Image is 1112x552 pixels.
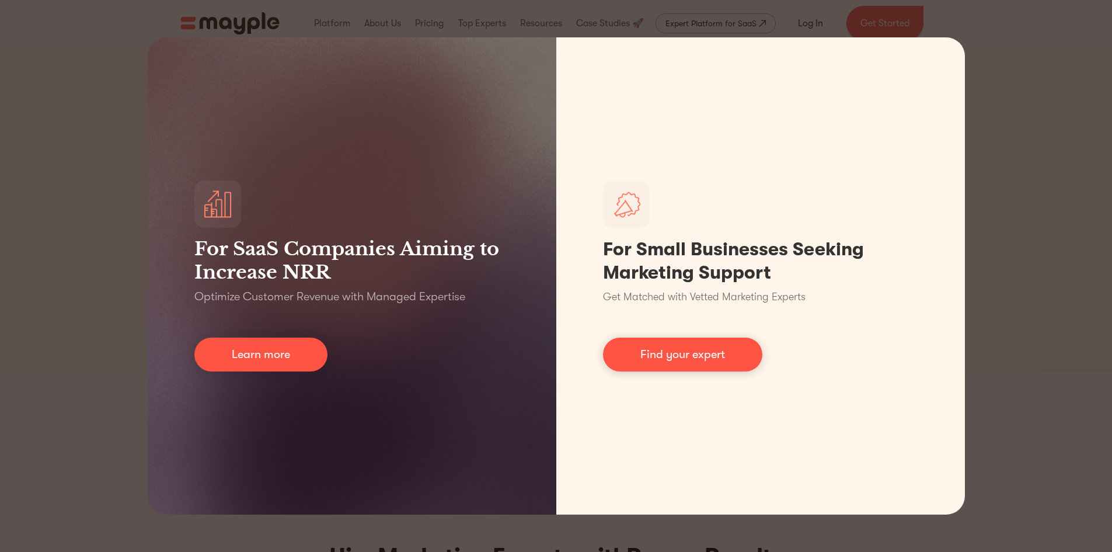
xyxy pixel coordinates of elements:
h3: For SaaS Companies Aiming to Increase NRR [194,237,510,284]
h1: For Small Businesses Seeking Marketing Support [603,238,918,284]
p: Get Matched with Vetted Marketing Experts [603,289,806,305]
a: Learn more [194,338,327,372]
a: Find your expert [603,338,762,372]
p: Optimize Customer Revenue with Managed Expertise [194,289,465,305]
